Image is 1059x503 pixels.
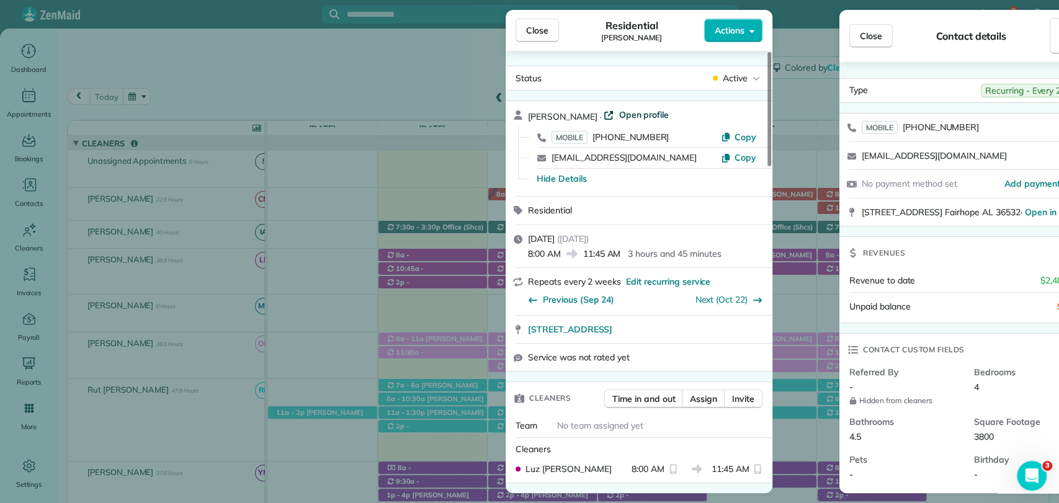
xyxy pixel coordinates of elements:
span: Luz [PERSON_NAME] [525,463,611,475]
span: Contact details [936,29,1006,43]
button: Copy [721,131,756,143]
span: Team [516,420,537,431]
span: Type [849,84,868,97]
span: Actions [715,24,744,37]
span: Residential [605,18,658,33]
span: Cleaners [529,392,571,404]
span: Unpaid balance [849,300,910,313]
span: Active [723,72,748,84]
a: Next (Oct 22) [695,294,748,305]
span: ( [DATE] ) [557,233,589,244]
span: Status [516,73,542,84]
span: 4.5 [849,431,861,442]
a: MOBILE[PHONE_NUMBER] [862,121,979,133]
button: Time in and out [604,389,683,408]
button: Assign [682,389,725,408]
span: Bathrooms [849,416,964,428]
span: [STREET_ADDRESS] [528,323,612,336]
button: Next (Oct 22) [695,293,763,306]
span: 3 [1042,461,1052,471]
span: 11:45 AM [583,247,621,260]
span: Revenue to date [849,275,915,286]
span: 8:00 AM [632,463,664,475]
span: Copy [735,152,756,163]
a: MOBILE[PHONE_NUMBER] [552,131,669,143]
p: 3 hours and 45 minutes [628,247,721,260]
span: - [849,469,853,480]
span: No team assigned yet [557,420,643,431]
span: Hidden from cleaners [849,396,964,406]
span: Repeats every 2 weeks [528,276,621,287]
span: [PHONE_NUMBER] [592,131,669,143]
a: [STREET_ADDRESS] [528,323,765,336]
iframe: Intercom live chat [1017,461,1047,491]
span: Residential [528,205,572,216]
span: [PHONE_NUMBER] [903,122,979,133]
span: [PERSON_NAME] [528,111,597,122]
span: Revenues [863,247,905,259]
button: Close [516,19,559,42]
span: No payment method set [862,178,957,189]
span: MOBILE [552,131,588,144]
a: Open profile [604,109,669,121]
span: Cleaners [516,443,551,455]
span: [PERSON_NAME] [601,33,662,43]
a: [EMAIL_ADDRESS][DOMAIN_NAME] [552,152,697,163]
span: Service was not rated yet [528,351,630,363]
button: Hide Details [537,172,587,185]
span: - [849,381,853,393]
span: Previous (Sep 24) [543,293,614,306]
span: · [597,112,604,122]
button: Invite [724,389,762,408]
span: Edit recurring service [626,275,710,288]
span: Open profile [619,109,669,121]
span: Time in and out [612,393,675,405]
span: Close [860,30,882,42]
span: Invite [732,393,754,405]
span: Contact custom fields [863,344,965,356]
span: Copy [735,131,756,143]
span: Pets [849,453,964,466]
a: [EMAIL_ADDRESS][DOMAIN_NAME] [862,150,1007,161]
span: 11:45 AM [712,463,749,475]
span: 8:00 AM [528,247,561,260]
span: Numero [849,491,964,503]
span: 4 [974,381,979,393]
span: [DATE] [528,233,555,244]
span: Referred By [849,366,964,378]
button: Copy [721,151,756,164]
span: 3800 [974,431,994,442]
span: Assign [690,393,717,405]
span: - [974,469,978,480]
button: Previous (Sep 24) [528,293,614,306]
span: MOBILE [862,121,898,134]
button: Close [849,24,893,48]
span: Close [526,24,548,37]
